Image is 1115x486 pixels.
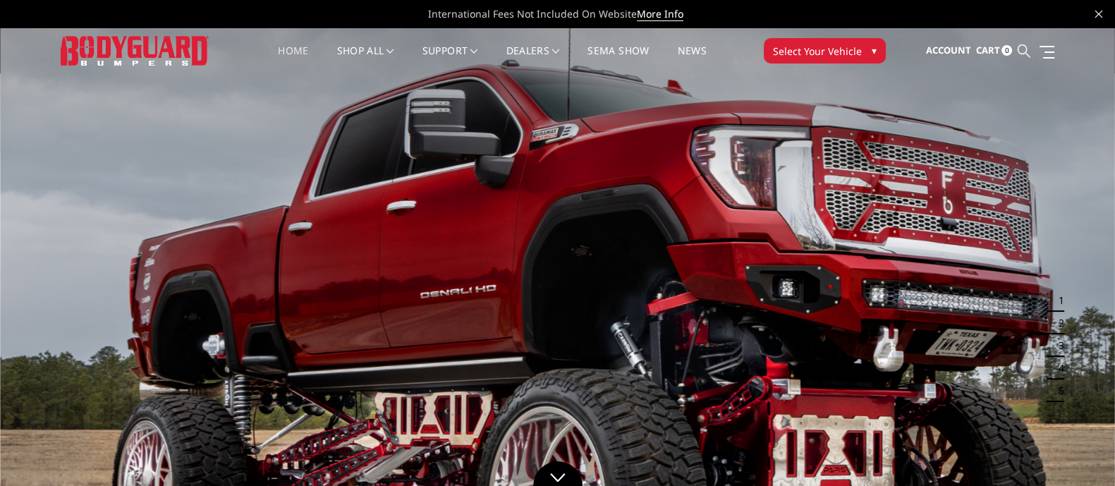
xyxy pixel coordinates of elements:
[1050,379,1064,402] button: 5 of 5
[1050,289,1064,312] button: 1 of 5
[637,7,683,21] a: More Info
[1050,334,1064,357] button: 3 of 5
[1001,45,1012,56] span: 0
[1050,312,1064,334] button: 2 of 5
[506,46,560,73] a: Dealers
[764,38,886,63] button: Select Your Vehicle
[61,36,209,65] img: BODYGUARD BUMPERS
[278,46,308,73] a: Home
[773,44,862,59] span: Select Your Vehicle
[337,46,394,73] a: shop all
[1050,357,1064,379] button: 4 of 5
[587,46,649,73] a: SEMA Show
[925,44,970,56] span: Account
[925,32,970,70] a: Account
[975,32,1012,70] a: Cart 0
[422,46,478,73] a: Support
[872,43,877,58] span: ▾
[677,46,706,73] a: News
[533,461,583,486] a: Click to Down
[975,44,999,56] span: Cart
